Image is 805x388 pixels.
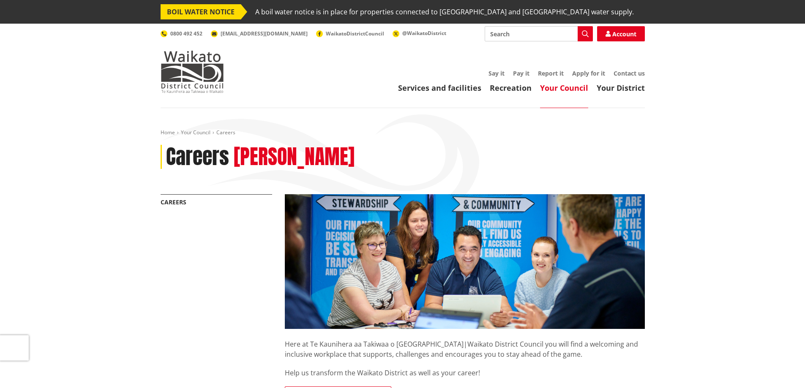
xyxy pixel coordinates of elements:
span: BOIL WATER NOTICE [161,4,241,19]
p: Here at Te Kaunihera aa Takiwaa o [GEOGRAPHIC_DATA]|Waikato District Council you will find a welc... [285,329,645,359]
a: Contact us [614,69,645,77]
a: Pay it [513,69,529,77]
a: Account [597,26,645,41]
a: Apply for it [572,69,605,77]
span: A boil water notice is in place for properties connected to [GEOGRAPHIC_DATA] and [GEOGRAPHIC_DAT... [255,4,634,19]
a: Say it [488,69,505,77]
a: [EMAIL_ADDRESS][DOMAIN_NAME] [211,30,308,37]
a: Services and facilities [398,83,481,93]
a: Careers [161,198,186,206]
h1: Careers [166,145,229,169]
span: 0800 492 452 [170,30,202,37]
a: WaikatoDistrictCouncil [316,30,384,37]
span: Careers [216,129,235,136]
a: Your Council [540,83,588,93]
a: @WaikatoDistrict [393,30,446,37]
span: @WaikatoDistrict [402,30,446,37]
span: WaikatoDistrictCouncil [326,30,384,37]
a: Recreation [490,83,532,93]
img: Ngaaruawaahia staff discussing planning [285,194,645,329]
input: Search input [485,26,593,41]
img: Waikato District Council - Te Kaunihera aa Takiwaa o Waikato [161,51,224,93]
span: [EMAIL_ADDRESS][DOMAIN_NAME] [221,30,308,37]
p: Help us transform the Waikato District as well as your career! [285,368,645,378]
h2: [PERSON_NAME] [234,145,355,169]
a: 0800 492 452 [161,30,202,37]
a: Your District [597,83,645,93]
nav: breadcrumb [161,129,645,136]
a: Your Council [181,129,210,136]
a: Report it [538,69,564,77]
a: Home [161,129,175,136]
